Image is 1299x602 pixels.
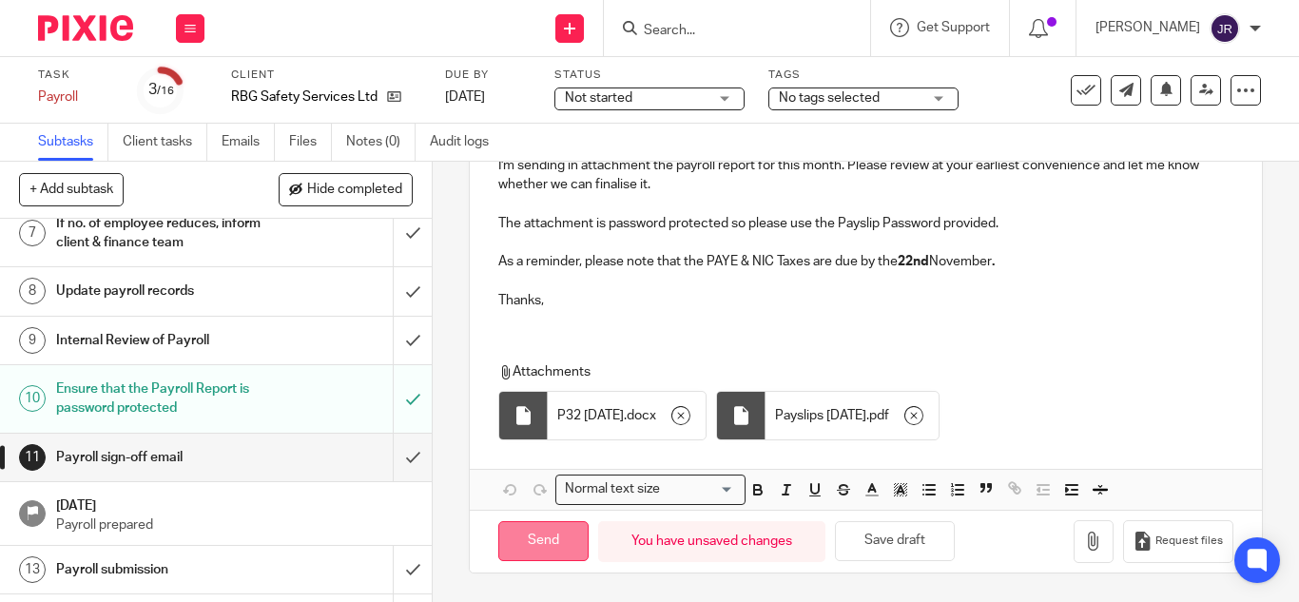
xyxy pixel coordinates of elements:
[56,443,268,472] h1: Payroll sign-off email
[38,87,114,107] div: Payroll
[555,475,746,504] div: Search for option
[56,515,414,534] p: Payroll prepared
[56,209,268,258] h1: If no. of employee reduces, inform client & finance team
[157,86,174,96] small: /16
[554,68,745,83] label: Status
[56,326,268,355] h1: Internal Review of Payroll
[775,406,866,425] span: Payslips [DATE]
[557,406,624,425] span: P32 [DATE]
[38,124,108,161] a: Subtasks
[498,362,1224,381] p: Attachments
[666,479,734,499] input: Search for option
[445,90,485,104] span: [DATE]
[19,278,46,304] div: 8
[222,124,275,161] a: Emails
[38,68,114,83] label: Task
[898,255,929,268] strong: 22nd
[279,173,413,205] button: Hide completed
[598,521,825,562] div: You have unsaved changes
[346,124,416,161] a: Notes (0)
[19,173,124,205] button: + Add subtask
[19,220,46,246] div: 7
[231,68,421,83] label: Client
[56,277,268,305] h1: Update payroll records
[498,214,1233,233] p: The attachment is password protected so please use the Payslip Password provided.
[1155,534,1223,549] span: Request files
[123,124,207,161] a: Client tasks
[642,23,813,40] input: Search
[498,156,1233,195] p: I'm sending in attachment the payroll report for this month. Please review at your earliest conve...
[766,392,939,439] div: .
[548,392,706,439] div: .
[1210,13,1240,44] img: svg%3E
[498,252,1233,271] p: As a reminder, please note that the PAYE & NIC Taxes are due by the November
[148,79,174,101] div: 3
[231,87,378,107] p: RBG Safety Services Ltd
[289,124,332,161] a: Files
[19,556,46,583] div: 13
[445,68,531,83] label: Due by
[19,327,46,354] div: 9
[565,91,632,105] span: Not started
[307,183,402,198] span: Hide completed
[19,385,46,412] div: 10
[38,15,133,41] img: Pixie
[779,91,880,105] span: No tags selected
[498,521,589,562] input: Send
[430,124,503,161] a: Audit logs
[56,375,268,423] h1: Ensure that the Payroll Report is password protected
[869,406,889,425] span: pdf
[992,255,995,268] strong: .
[627,406,656,425] span: docx
[1123,520,1233,563] button: Request files
[1095,18,1200,37] p: [PERSON_NAME]
[56,555,268,584] h1: Payroll submission
[498,291,1233,310] p: Thanks,
[19,444,46,471] div: 11
[917,21,990,34] span: Get Support
[768,68,959,83] label: Tags
[560,479,664,499] span: Normal text size
[56,492,414,515] h1: [DATE]
[835,521,955,562] button: Save draft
